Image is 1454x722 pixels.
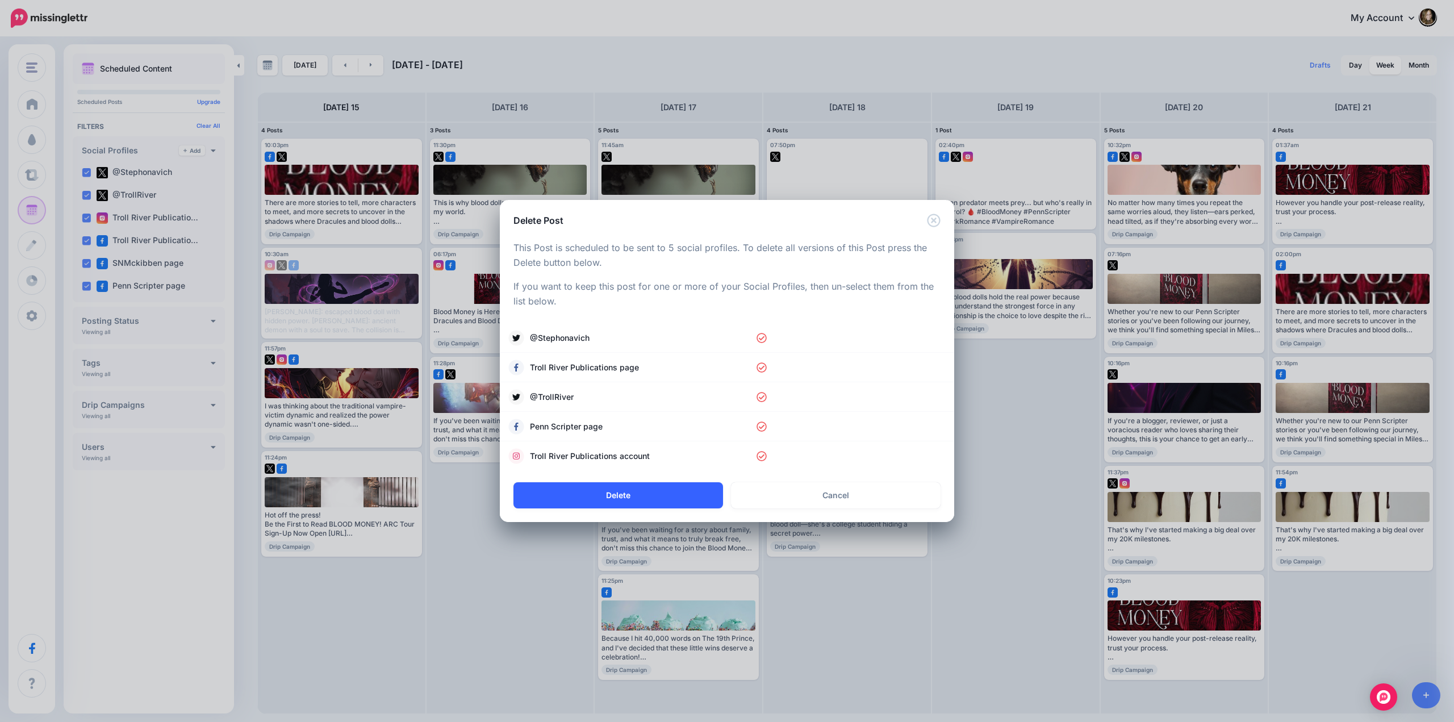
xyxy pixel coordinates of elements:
[511,360,943,375] a: Troll River Publications page
[530,361,757,374] span: Troll River Publications page
[511,419,943,435] a: Penn Scripter page
[513,241,941,270] p: This Post is scheduled to be sent to 5 social profiles. To delete all versions of this Post press...
[1370,683,1397,711] div: Open Intercom Messenger
[530,420,757,433] span: Penn Scripter page
[511,330,943,346] a: @Stephonavich
[513,214,563,227] h5: Delete Post
[511,389,943,405] a: @TrollRiver
[927,214,941,228] button: Close
[731,482,941,508] a: Cancel
[530,449,757,463] span: Troll River Publications account
[530,331,757,345] span: @Stephonavich
[513,482,723,508] button: Delete
[513,279,941,309] p: If you want to keep this post for one or more of your Social Profiles, then un-select them from t...
[530,390,757,404] span: @TrollRiver
[511,448,943,464] a: Troll River Publications account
